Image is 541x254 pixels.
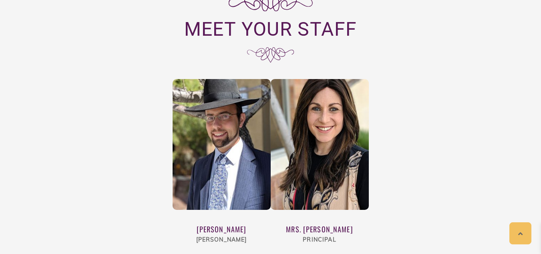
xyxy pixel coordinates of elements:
div: [PERSON_NAME] [173,235,271,245]
div: Principal [271,235,369,245]
img: Schwartz-Rabbi [173,79,271,210]
img: Schwartz-Sarah [271,79,369,210]
div: [PERSON_NAME] [173,224,271,235]
h2: Meet your Staff [42,17,499,42]
div: Mrs. [PERSON_NAME] [271,224,369,235]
